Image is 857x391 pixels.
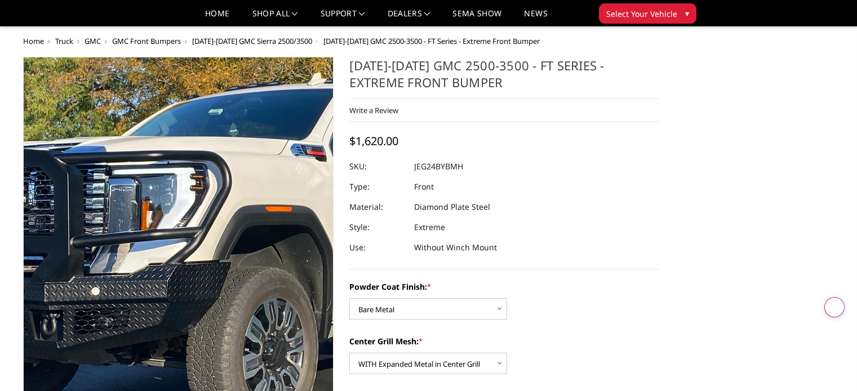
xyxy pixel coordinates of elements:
dt: Style: [349,217,406,237]
a: [DATE]-[DATE] GMC Sierra 2500/3500 [192,36,312,46]
a: News [524,10,547,26]
dd: Extreme [414,217,445,237]
a: Truck [55,36,73,46]
dd: Diamond Plate Steel [414,197,490,217]
dd: JEG24BYBMH [414,156,463,177]
a: Home [205,10,229,26]
iframe: Chat Widget [801,337,857,391]
a: SEMA Show [452,10,501,26]
a: Write a Review [349,105,398,115]
a: Support [321,10,365,26]
button: Select Your Vehicle [599,3,696,24]
span: $1,620.00 [349,133,398,149]
a: GMC [85,36,101,46]
label: Center Grill Mesh: [349,335,660,347]
a: Dealers [388,10,430,26]
span: [DATE]-[DATE] GMC 2500-3500 - FT Series - Extreme Front Bumper [323,36,540,46]
a: shop all [252,10,298,26]
dt: Type: [349,177,406,197]
dt: Use: [349,237,406,258]
dd: Without Winch Mount [414,237,497,258]
dt: Material: [349,197,406,217]
span: ▾ [685,7,689,19]
dt: SKU: [349,156,406,177]
h1: [DATE]-[DATE] GMC 2500-3500 - FT Series - Extreme Front Bumper [349,57,660,99]
a: Home [23,36,44,46]
span: Select Your Vehicle [606,8,677,20]
dd: Front [414,177,434,197]
a: GMC Front Bumpers [112,36,181,46]
label: Powder Coat Finish: [349,281,660,293]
